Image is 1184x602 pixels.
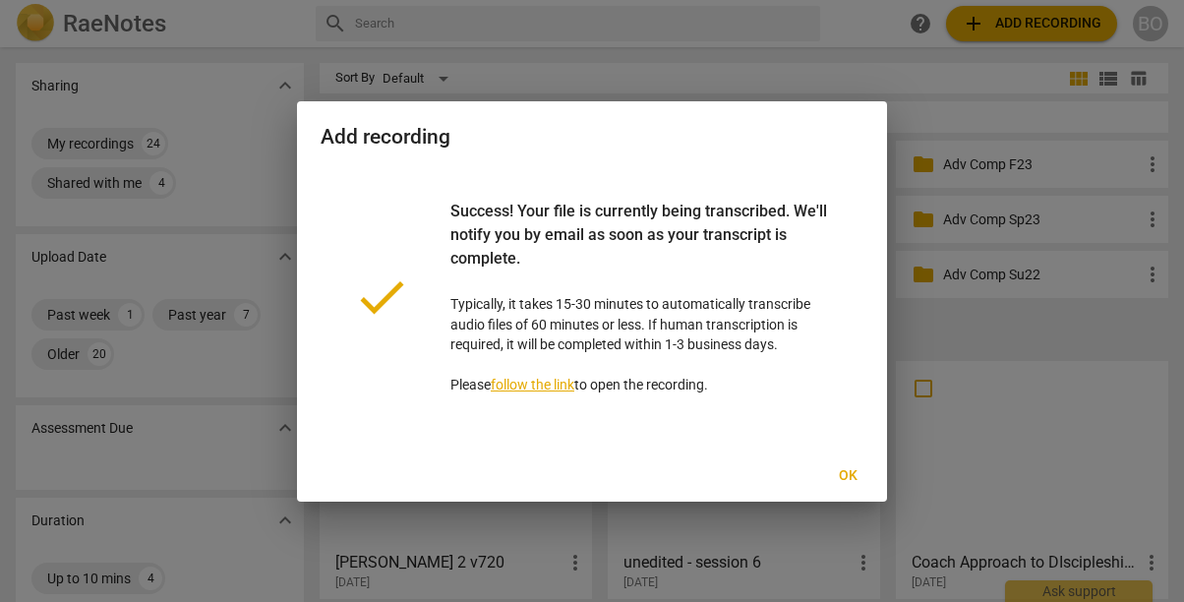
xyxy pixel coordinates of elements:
[816,458,879,494] button: Ok
[450,200,832,395] p: Typically, it takes 15-30 minutes to automatically transcribe audio files of 60 minutes or less. ...
[491,377,574,392] a: follow the link
[450,200,832,294] div: Success! Your file is currently being transcribed. We'll notify you by email as soon as your tran...
[321,125,863,150] h2: Add recording
[352,268,411,327] span: done
[832,466,863,486] span: Ok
